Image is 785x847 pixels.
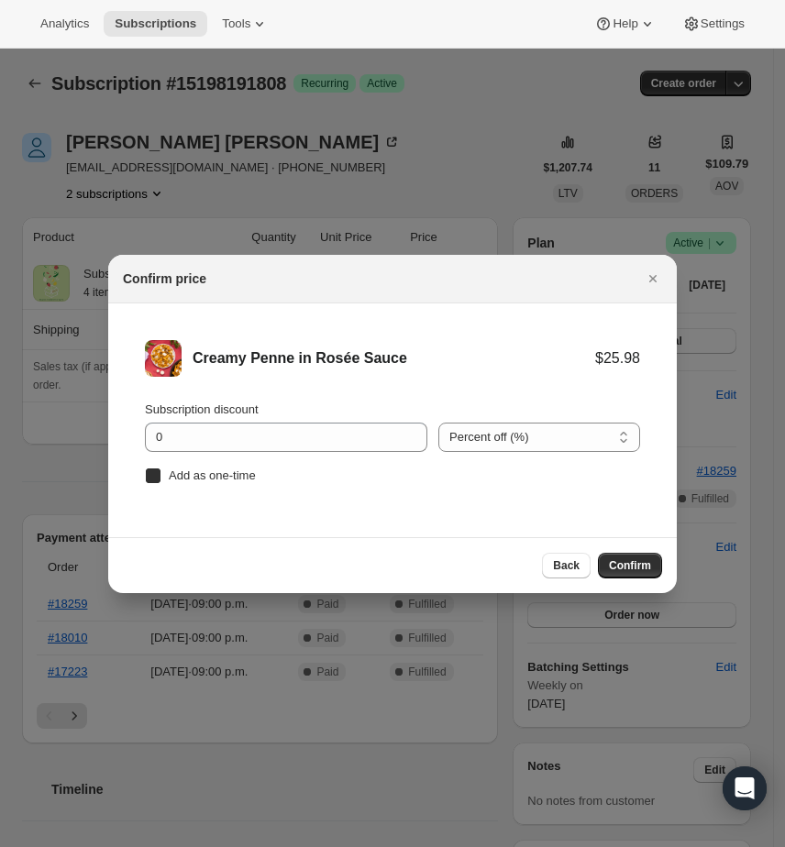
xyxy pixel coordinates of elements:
[193,349,595,368] div: Creamy Penne in Rosée Sauce
[671,11,756,37] button: Settings
[583,11,667,37] button: Help
[211,11,280,37] button: Tools
[542,553,591,578] button: Back
[609,558,651,573] span: Confirm
[123,269,206,288] h2: Confirm price
[145,340,182,377] img: Creamy Penne in Rosée Sauce
[145,402,259,416] span: Subscription discount
[104,11,207,37] button: Subscriptions
[723,766,767,810] div: Open Intercom Messenger
[613,16,637,31] span: Help
[115,16,196,31] span: Subscriptions
[595,349,640,368] div: $25.98
[29,11,100,37] button: Analytics
[640,266,666,291] button: Close
[553,558,580,573] span: Back
[169,468,256,482] span: Add as one-time
[222,16,250,31] span: Tools
[598,553,662,578] button: Confirm
[40,16,89,31] span: Analytics
[701,16,745,31] span: Settings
